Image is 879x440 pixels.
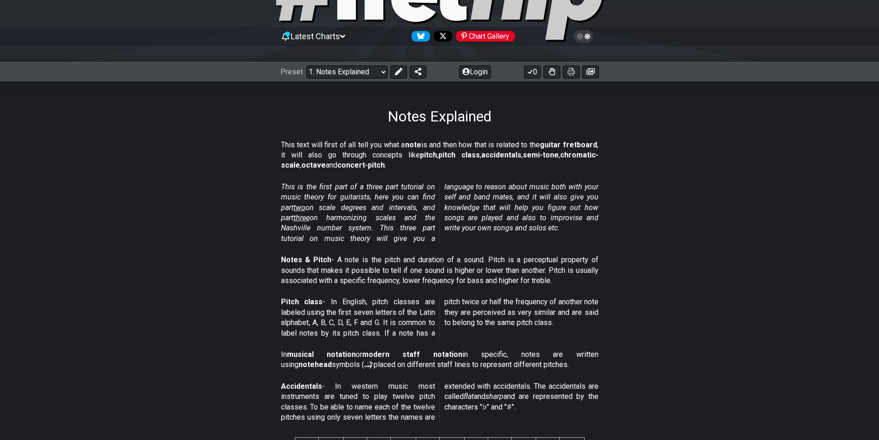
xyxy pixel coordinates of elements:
[390,66,407,78] button: Edit Preset
[464,392,474,401] em: flat
[281,350,598,370] p: In or in specific, notes are written using symbols (𝅝 𝅗𝅥 𝅘𝅥 𝅘𝅥𝅮) placed on different staff lines to r...
[299,360,332,369] strong: notehead
[281,140,598,171] p: This text will first of all tell you what a is and then how that is related to the , it will also...
[420,151,437,159] strong: pitch
[281,297,323,306] strong: Pitch class
[281,297,598,338] p: - In English, pitch classes are labeled using the first seven letters of the Latin alphabet, A, B...
[410,66,426,78] button: Share Preset
[281,381,598,423] p: - In western music most instruments are tuned to play twelve pitch classes. To be able to name ea...
[563,66,580,78] button: Print
[293,213,310,222] span: three
[281,182,598,243] em: This is the first part of a three part tutorial on music theory for guitarists, here you can find...
[281,67,303,76] span: Preset
[405,140,421,149] strong: note
[438,151,480,159] strong: pitch class
[306,66,388,78] select: Preset
[524,66,541,78] button: 0
[452,31,515,42] a: #fretflip at Pinterest
[291,31,340,41] span: Latest Charts
[456,31,515,42] div: Chart Gallery
[430,31,452,42] a: Follow #fretflip at X
[578,32,589,41] span: Toggle light / dark theme
[293,203,305,212] span: two
[408,31,430,42] a: Follow #fretflip at Bluesky
[388,108,491,125] h1: Notes Explained
[281,255,598,286] p: - A note is the pitch and duration of a sound. Pitch is a perceptual property of sounds that make...
[362,350,462,359] strong: modern staff notation
[301,161,326,169] strong: octave
[281,255,331,264] strong: Notes & Pitch
[287,350,356,359] strong: musical notation
[481,151,521,159] strong: accidentals
[544,66,560,78] button: Toggle Dexterity for all fretkits
[459,66,491,78] button: Login
[582,66,599,78] button: Create image
[337,161,385,169] strong: concert-pitch
[523,151,559,159] strong: semi-tone
[540,140,597,149] strong: guitar fretboard
[485,392,503,401] em: sharp
[281,382,322,391] strong: Accidentals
